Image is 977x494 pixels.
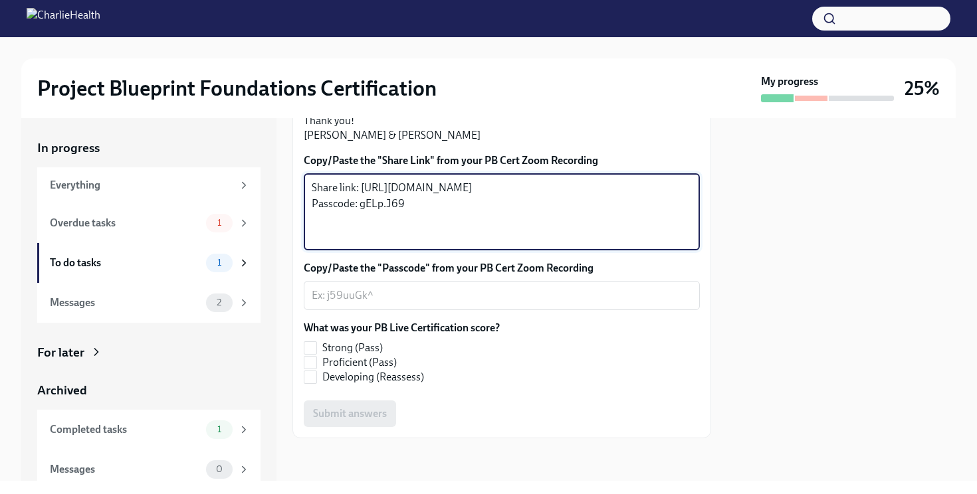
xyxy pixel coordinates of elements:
[304,114,700,143] p: Thank you! [PERSON_NAME] & [PERSON_NAME]
[37,283,261,323] a: Messages2
[37,410,261,450] a: Completed tasks1
[761,74,818,89] strong: My progress
[37,203,261,243] a: Overdue tasks1
[37,75,437,102] h2: Project Blueprint Foundations Certification
[50,256,201,270] div: To do tasks
[50,178,233,193] div: Everything
[209,218,229,228] span: 1
[37,344,84,361] div: For later
[304,153,700,168] label: Copy/Paste the "Share Link" from your PB Cert Zoom Recording
[37,243,261,283] a: To do tasks1
[322,341,383,355] span: Strong (Pass)
[27,8,100,29] img: CharlieHealth
[304,261,700,276] label: Copy/Paste the "Passcode" from your PB Cert Zoom Recording
[50,462,201,477] div: Messages
[50,295,201,310] div: Messages
[322,355,397,370] span: Proficient (Pass)
[905,76,940,100] h3: 25%
[208,464,231,474] span: 0
[37,139,261,157] a: In progress
[37,344,261,361] a: For later
[304,321,500,335] label: What was your PB Live Certification score?
[50,216,201,230] div: Overdue tasks
[37,167,261,203] a: Everything
[209,424,229,434] span: 1
[209,258,229,268] span: 1
[312,180,692,244] textarea: Share link: [URL][DOMAIN_NAME] Passcode: gELp.J69
[50,422,201,437] div: Completed tasks
[322,370,424,384] span: Developing (Reassess)
[37,382,261,399] a: Archived
[209,297,229,307] span: 2
[37,450,261,489] a: Messages0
